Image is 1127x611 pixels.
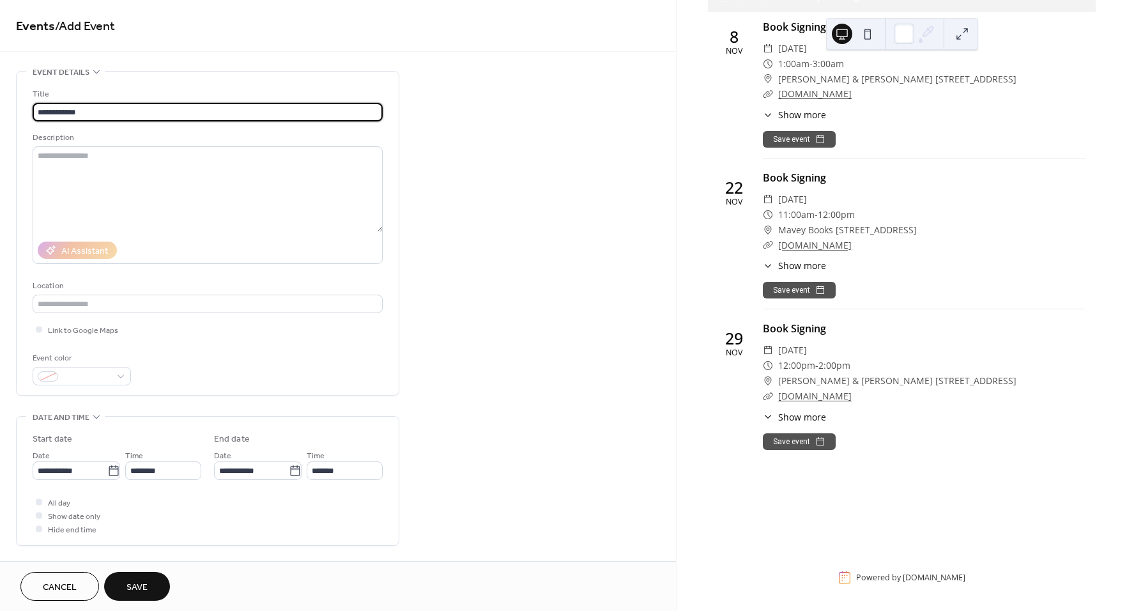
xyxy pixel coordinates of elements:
div: End date [214,433,250,446]
span: Show more [778,259,826,272]
span: Show date only [48,510,100,523]
div: ​ [763,343,773,358]
div: Nov [726,47,742,56]
span: All day [48,497,70,510]
button: ​Show more [763,108,826,121]
a: [DOMAIN_NAME] [778,239,852,251]
div: 29 [725,330,743,346]
button: Save event [763,282,836,298]
div: 22 [725,180,743,196]
span: 2:00pm [818,358,850,373]
span: Date [214,449,231,463]
div: ​ [763,56,773,72]
div: Event color [33,352,128,365]
span: [PERSON_NAME] & [PERSON_NAME] [STREET_ADDRESS] [778,373,1016,389]
div: Start date [33,433,72,446]
div: ​ [763,108,773,121]
span: Hide end time [48,523,96,537]
div: ​ [763,222,773,238]
span: 1:00am [778,56,809,72]
div: Location [33,279,380,293]
div: ​ [763,41,773,56]
a: Book Signing [763,171,826,185]
span: Event details [33,66,89,79]
div: Description [33,131,380,144]
div: Powered by [856,572,965,583]
div: Nov [726,198,742,206]
span: [DATE] [778,41,807,56]
span: 3:00am [813,56,844,72]
span: - [815,207,818,222]
div: ​ [763,373,773,389]
a: [DOMAIN_NAME] [778,390,852,402]
span: / Add Event [55,14,115,39]
div: ​ [763,259,773,272]
a: [DOMAIN_NAME] [903,572,965,583]
div: ​ [763,358,773,373]
div: ​ [763,207,773,222]
span: [DATE] [778,343,807,358]
div: ​ [763,238,773,253]
span: Show more [778,410,826,424]
span: Save [126,581,148,594]
span: Show more [778,108,826,121]
button: Cancel [20,572,99,601]
span: Link to Google Maps [48,324,118,337]
span: [DATE] [778,192,807,207]
span: - [815,358,818,373]
button: Save event [763,131,836,148]
a: Book Signing [763,20,826,34]
span: Date [33,449,50,463]
span: [PERSON_NAME] & [PERSON_NAME] [STREET_ADDRESS] [778,72,1016,87]
span: Time [307,449,325,463]
span: Date and time [33,411,89,424]
div: ​ [763,72,773,87]
a: [DOMAIN_NAME] [778,88,852,100]
span: Time [125,449,143,463]
span: Mavey Books [STREET_ADDRESS] [778,222,917,238]
div: 8 [730,29,739,45]
button: Save event [763,433,836,450]
a: Events [16,14,55,39]
span: 11:00am [778,207,815,222]
a: Book Signing [763,321,826,336]
div: ​ [763,192,773,207]
div: ​ [763,86,773,102]
div: Title [33,88,380,101]
div: ​ [763,389,773,404]
span: 12:00pm [818,207,855,222]
div: ​ [763,410,773,424]
div: Nov [726,349,742,357]
button: ​Show more [763,259,826,272]
span: - [809,56,813,72]
span: 12:00pm [778,358,815,373]
span: Cancel [43,581,77,594]
button: Save [104,572,170,601]
button: ​Show more [763,410,826,424]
